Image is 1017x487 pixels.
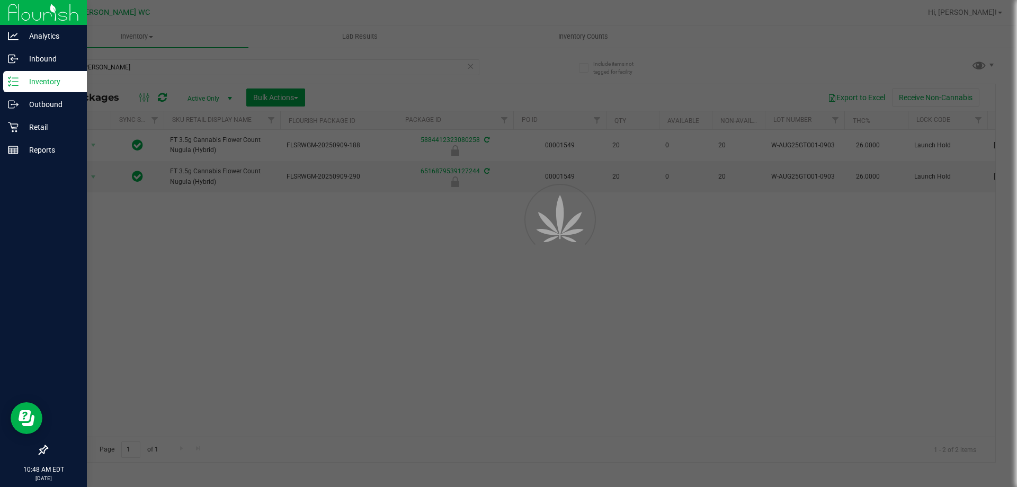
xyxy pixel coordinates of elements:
[8,76,19,87] inline-svg: Inventory
[5,465,82,474] p: 10:48 AM EDT
[19,52,82,65] p: Inbound
[19,75,82,88] p: Inventory
[8,31,19,41] inline-svg: Analytics
[5,474,82,482] p: [DATE]
[8,99,19,110] inline-svg: Outbound
[19,121,82,134] p: Retail
[19,98,82,111] p: Outbound
[8,122,19,132] inline-svg: Retail
[19,144,82,156] p: Reports
[8,54,19,64] inline-svg: Inbound
[19,30,82,42] p: Analytics
[11,402,42,434] iframe: Resource center
[8,145,19,155] inline-svg: Reports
